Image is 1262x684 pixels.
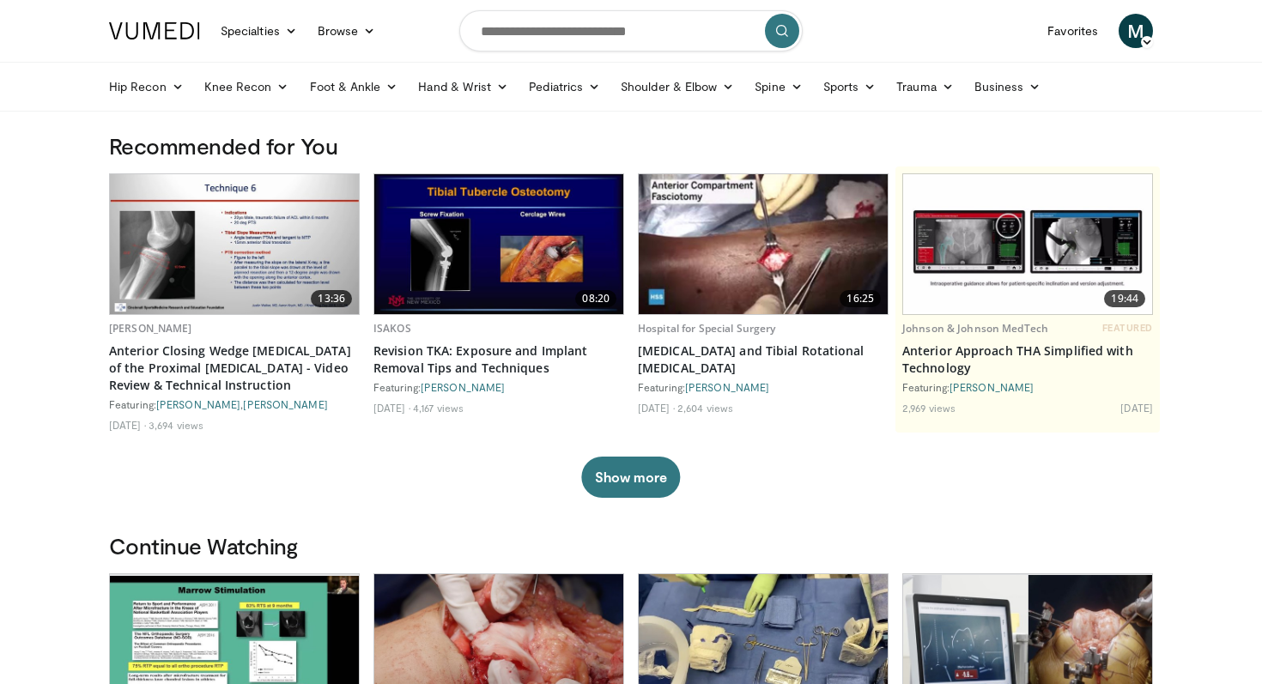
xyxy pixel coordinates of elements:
a: Sports [813,70,887,104]
a: ISAKOS [373,321,411,336]
a: Anterior Approach THA Simplified with Technology [902,342,1153,377]
img: 428bf585-8316-4ba6-93b7-ab0c24bade56.620x360_q85_upscale.jpg [374,174,623,314]
li: 3,694 views [149,418,203,432]
a: Hip Recon [99,70,194,104]
img: 23574ab4-39dd-4dab-a130-66577ab7ff12.620x360_q85_upscale.jpg [639,174,888,314]
img: 76f57c29-275d-4be9-a9ea-fd42b38eac12.620x360_q85_upscale.jpg [110,174,359,314]
li: 2,969 views [902,401,956,415]
div: Featuring: [373,380,624,394]
button: Show more [581,457,680,498]
a: 13:36 [110,174,359,314]
a: [PERSON_NAME] [109,321,192,336]
div: Featuring: [902,380,1153,394]
a: Hospital for Special Surgery [638,321,775,336]
div: Featuring: [638,380,889,394]
a: 19:44 [903,174,1152,314]
a: [PERSON_NAME] [156,398,240,410]
img: VuMedi Logo [109,22,200,39]
li: 4,167 views [413,401,464,415]
a: Business [964,70,1052,104]
a: [PERSON_NAME] [421,381,505,393]
a: Pediatrics [519,70,610,104]
img: 06bb1c17-1231-4454-8f12-6191b0b3b81a.620x360_q85_upscale.jpg [903,174,1152,314]
li: [DATE] [373,401,410,415]
span: 13:36 [311,290,352,307]
a: [PERSON_NAME] [243,398,327,410]
h3: Recommended for You [109,132,1153,160]
a: M [1119,14,1153,48]
a: [PERSON_NAME] [685,381,769,393]
span: 16:25 [840,290,881,307]
a: 16:25 [639,174,888,314]
a: Browse [307,14,386,48]
a: [MEDICAL_DATA] and Tibial Rotational [MEDICAL_DATA] [638,342,889,377]
a: Knee Recon [194,70,300,104]
li: [DATE] [109,418,146,432]
a: Johnson & Johnson MedTech [902,321,1048,336]
li: 2,604 views [677,401,733,415]
a: Hand & Wrist [408,70,519,104]
a: Trauma [886,70,964,104]
a: Revision TKA: Exposure and Implant Removal Tips and Techniques [373,342,624,377]
input: Search topics, interventions [459,10,803,51]
div: Featuring: , [109,397,360,411]
a: Specialties [210,14,307,48]
a: Favorites [1037,14,1108,48]
li: [DATE] [1120,401,1153,415]
a: [PERSON_NAME] [950,381,1034,393]
a: Shoulder & Elbow [610,70,744,104]
li: [DATE] [638,401,675,415]
a: 08:20 [374,174,623,314]
span: 19:44 [1104,290,1145,307]
a: Foot & Ankle [300,70,409,104]
span: 08:20 [575,290,616,307]
span: FEATURED [1102,322,1153,334]
h3: Continue Watching [109,532,1153,560]
a: Anterior Closing Wedge [MEDICAL_DATA] of the Proximal [MEDICAL_DATA] - Video Review & Technical I... [109,342,360,394]
a: Spine [744,70,812,104]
